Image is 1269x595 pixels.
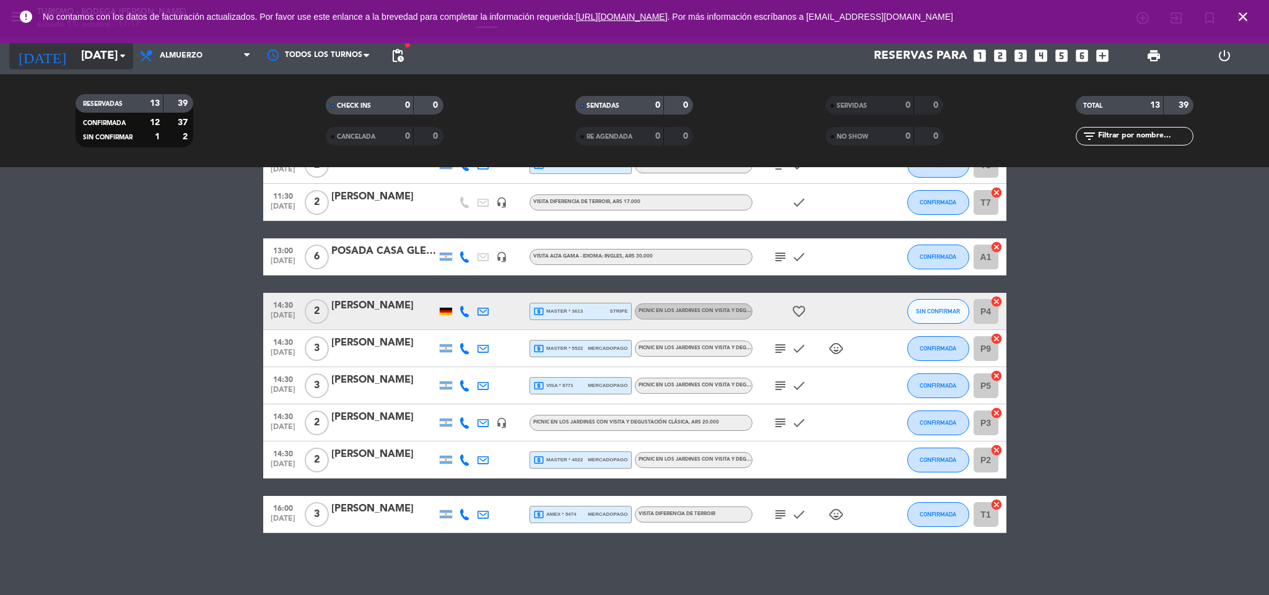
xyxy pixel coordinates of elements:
[178,99,190,108] strong: 39
[268,446,299,460] span: 14:30
[305,502,329,527] span: 3
[268,423,299,437] span: [DATE]
[533,380,573,391] span: visa * 8771
[1082,129,1097,144] i: filter_list
[920,253,956,260] span: CONFIRMADA
[837,134,868,140] span: NO SHOW
[639,345,794,350] span: PICNIC EN LOS JARDINES CON VISITA Y DEGUSTACIÓN CLÁSICA
[990,370,1003,382] i: cancel
[305,410,329,435] span: 2
[907,410,969,435] button: CONFIRMADA
[331,243,437,259] div: POSADA CASA GLEBINA
[907,448,969,472] button: CONFIRMADA
[178,118,190,127] strong: 37
[1074,48,1090,64] i: looks_6
[305,373,329,398] span: 3
[829,507,844,522] i: child_care
[305,190,329,215] span: 2
[268,188,299,202] span: 11:30
[576,12,668,22] a: [URL][DOMAIN_NAME]
[1236,9,1250,24] i: close
[1179,101,1191,110] strong: 39
[588,381,627,389] span: mercadopago
[268,500,299,515] span: 16:00
[533,380,544,391] i: local_atm
[920,456,956,463] span: CONFIRMADA
[331,372,437,388] div: [PERSON_NAME]
[305,245,329,269] span: 6
[331,446,437,463] div: [PERSON_NAME]
[773,378,788,393] i: subject
[155,132,160,141] strong: 1
[533,509,577,520] span: amex * 5474
[773,341,788,356] i: subject
[268,386,299,400] span: [DATE]
[496,251,507,263] i: headset_mic
[791,250,806,264] i: check
[587,103,619,109] span: SENTADAS
[268,409,299,423] span: 14:30
[496,417,507,428] i: headset_mic
[639,162,715,167] span: VISITA DIFERENCIA DE TERROIR
[268,371,299,386] span: 14:30
[920,345,956,352] span: CONFIRMADA
[83,134,133,141] span: SIN CONFIRMAR
[791,415,806,430] i: check
[791,195,806,210] i: check
[115,48,130,63] i: arrow_drop_down
[533,420,719,425] span: PICNIC EN LOS JARDINES CON VISITA Y DEGUSTACIÓN CLÁSICA
[533,343,583,354] span: master * 5522
[1217,48,1232,63] i: power_settings_new
[990,186,1003,199] i: cancel
[268,202,299,217] span: [DATE]
[337,103,371,109] span: CHECK INS
[268,297,299,311] span: 14:30
[639,383,794,388] span: PICNIC EN LOS JARDINES CON VISITA Y DEGUSTACIÓN CLÁSICA
[916,308,960,315] span: SIN CONFIRMAR
[907,373,969,398] button: CONFIRMADA
[668,12,953,22] a: . Por más información escríbanos a [EMAIL_ADDRESS][DOMAIN_NAME]
[331,189,437,205] div: [PERSON_NAME]
[972,48,988,64] i: looks_one
[331,298,437,314] div: [PERSON_NAME]
[905,101,910,110] strong: 0
[587,134,632,140] span: RE AGENDADA
[1189,37,1260,74] div: LOG OUT
[1150,101,1160,110] strong: 13
[1013,48,1029,64] i: looks_3
[183,132,190,141] strong: 2
[773,250,788,264] i: subject
[1146,48,1161,63] span: print
[160,51,203,60] span: Almuerzo
[331,335,437,351] div: [PERSON_NAME]
[907,502,969,527] button: CONFIRMADA
[920,511,956,518] span: CONFIRMADA
[533,454,583,466] span: master * 4022
[533,199,640,204] span: VISITA DIFERENCIA DE TERROIR
[405,132,410,141] strong: 0
[1094,48,1110,64] i: add_box
[639,511,715,516] span: VISITA DIFERENCIA DE TERROIR
[331,409,437,425] div: [PERSON_NAME]
[990,407,1003,419] i: cancel
[610,199,640,204] span: , ARS 17.000
[905,132,910,141] strong: 0
[305,448,329,472] span: 2
[683,132,691,141] strong: 0
[496,197,507,208] i: headset_mic
[990,241,1003,253] i: cancel
[773,415,788,430] i: subject
[689,420,719,425] span: , ARS 20.000
[268,334,299,349] span: 14:30
[933,132,941,141] strong: 0
[683,101,691,110] strong: 0
[933,101,941,110] strong: 0
[588,510,627,518] span: mercadopago
[990,295,1003,308] i: cancel
[268,349,299,363] span: [DATE]
[907,190,969,215] button: CONFIRMADA
[533,254,653,259] span: VISITA ALTA GAMA - IDIOMA: INGLES
[639,308,824,313] span: PICNIC EN LOS JARDINES CON VISITA Y DEGUSTACIÓN CLÁSICA
[655,132,660,141] strong: 0
[791,341,806,356] i: check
